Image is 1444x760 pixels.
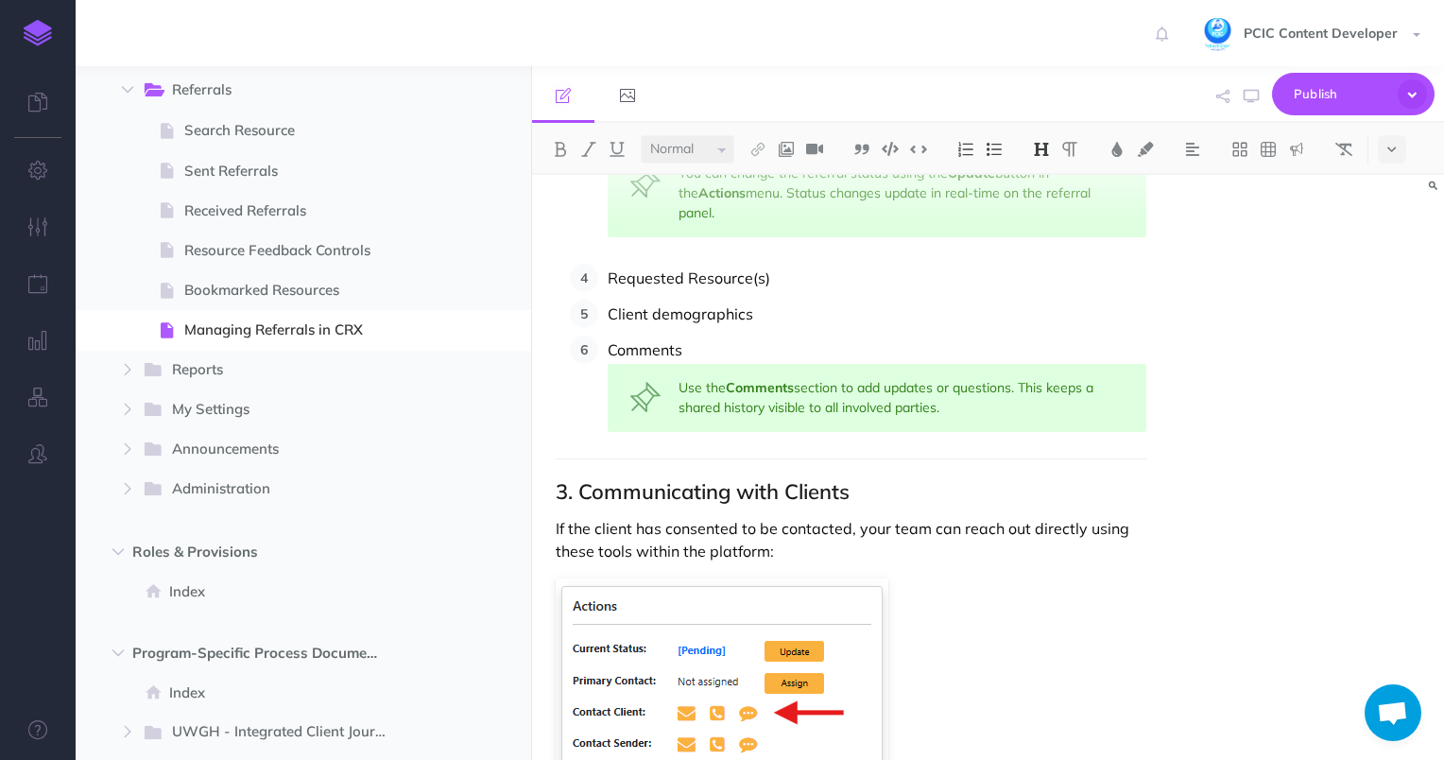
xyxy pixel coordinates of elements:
[698,184,746,201] strong: Actions
[948,164,995,181] strong: Update
[1184,142,1201,157] img: Alignment dropdown menu button
[853,142,870,157] img: Blockquote button
[957,142,974,157] img: Ordered list button
[184,199,418,222] span: Received Referrals
[172,438,389,462] span: Announcements
[24,20,52,46] img: logo-mark.svg
[172,477,389,502] span: Administration
[609,142,626,157] img: Underline button
[608,300,1147,328] p: Client demographics
[608,149,1147,237] div: You can change the referral status using the button in the menu. Status changes update in real-ti...
[552,142,569,157] img: Bold button
[172,358,389,383] span: Reports
[1234,25,1407,42] span: PCIC Content Developer
[169,682,418,704] span: Index
[172,720,405,745] span: UWGH - Integrated Client Journey
[1335,142,1352,157] img: Clear styles button
[1272,73,1435,115] button: Publish
[608,364,1147,432] div: Use the section to add updates or questions. This keeps a shared history visible to all involved ...
[882,142,899,156] img: Code block button
[580,142,597,157] img: Italic button
[1260,142,1277,157] img: Create table button
[169,580,418,603] span: Index
[986,142,1003,157] img: Unordered list button
[184,119,418,142] span: Search Resource
[184,239,418,262] span: Resource Feedback Controls
[184,160,418,182] span: Sent Referrals
[726,379,794,396] strong: Comments
[184,279,418,302] span: Bookmarked Resources
[556,480,1147,503] h2: 3. Communicating with Clients
[1137,142,1154,157] img: Text background color button
[1033,142,1050,157] img: Headings dropdown button
[556,517,1147,562] p: If the client has consented to be contacted, your team can reach out directly using these tools w...
[1201,18,1234,51] img: dRQN1hrEG1J5t3n3qbq3RfHNZNloSxXOgySS45Hu.jpg
[1288,142,1305,157] img: Callout dropdown menu button
[172,78,389,103] span: Referrals
[749,142,766,157] img: Link button
[608,264,1147,292] p: Requested Resource(s)
[806,142,823,157] img: Add video button
[132,541,394,563] span: Roles & Provisions
[1294,79,1388,109] span: Publish
[184,319,418,341] span: Managing Referrals in CRX
[1365,684,1421,741] a: Open chat
[1061,142,1078,157] img: Paragraph button
[1109,142,1126,157] img: Text color button
[910,142,927,156] img: Inline code button
[132,642,394,665] span: Program-Specific Process Documentation
[778,142,795,157] img: Add image button
[172,398,389,423] span: My Settings
[608,336,1147,364] p: Comments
